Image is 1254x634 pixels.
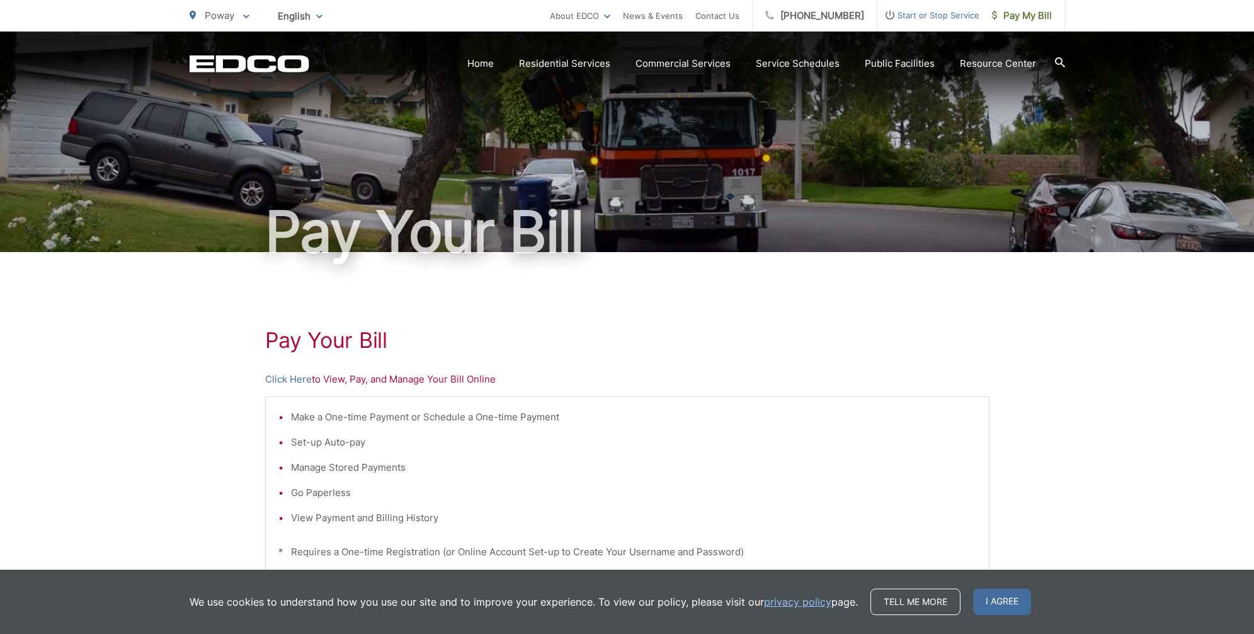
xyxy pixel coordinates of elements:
[870,589,960,615] a: Tell me more
[550,8,610,23] a: About EDCO
[865,56,935,71] a: Public Facilities
[265,372,312,387] a: Click Here
[291,460,976,475] li: Manage Stored Payments
[205,9,234,21] span: Poway
[291,435,976,450] li: Set-up Auto-pay
[291,410,976,425] li: Make a One-time Payment or Schedule a One-time Payment
[190,594,858,609] p: We use cookies to understand how you use our site and to improve your experience. To view our pol...
[278,545,976,560] p: * Requires a One-time Registration (or Online Account Set-up to Create Your Username and Password)
[265,328,989,353] h1: Pay Your Bill
[291,485,976,500] li: Go Paperless
[636,56,731,71] a: Commercial Services
[268,5,332,27] span: English
[265,372,989,387] p: to View, Pay, and Manage Your Bill Online
[973,589,1031,615] span: I agree
[756,56,840,71] a: Service Schedules
[960,56,1036,71] a: Resource Center
[467,56,494,71] a: Home
[190,55,309,72] a: EDCD logo. Return to the homepage.
[519,56,610,71] a: Residential Services
[992,8,1052,23] span: Pay My Bill
[291,510,976,526] li: View Payment and Billing History
[623,8,683,23] a: News & Events
[764,594,831,609] a: privacy policy
[695,8,739,23] a: Contact Us
[190,200,1065,263] h1: Pay Your Bill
